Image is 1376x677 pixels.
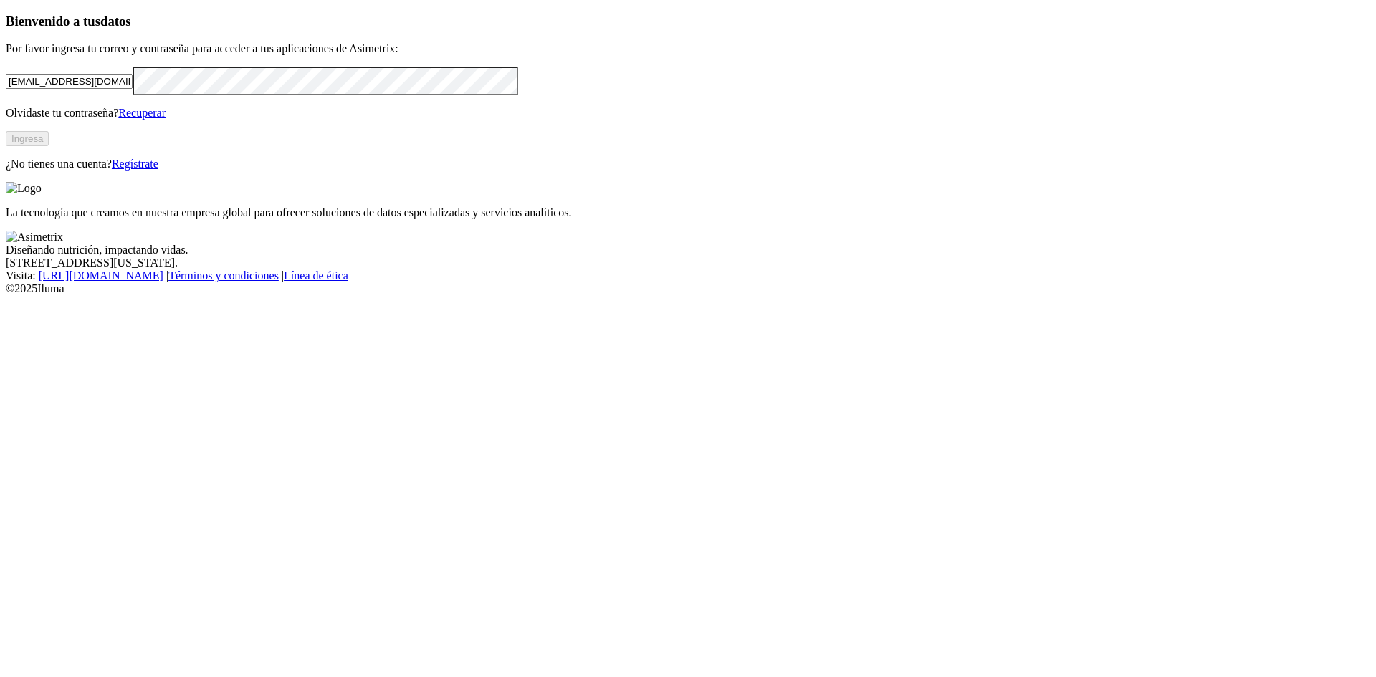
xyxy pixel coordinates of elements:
span: datos [100,14,131,29]
p: Por favor ingresa tu correo y contraseña para acceder a tus aplicaciones de Asimetrix: [6,42,1370,55]
div: [STREET_ADDRESS][US_STATE]. [6,256,1370,269]
a: Términos y condiciones [168,269,279,282]
a: Regístrate [112,158,158,170]
a: Línea de ética [284,269,348,282]
a: [URL][DOMAIN_NAME] [39,269,163,282]
img: Logo [6,182,42,195]
p: ¿No tienes una cuenta? [6,158,1370,171]
div: Diseñando nutrición, impactando vidas. [6,244,1370,256]
p: Olvidaste tu contraseña? [6,107,1370,120]
a: Recuperar [118,107,166,119]
img: Asimetrix [6,231,63,244]
h3: Bienvenido a tus [6,14,1370,29]
button: Ingresa [6,131,49,146]
div: © 2025 Iluma [6,282,1370,295]
div: Visita : | | [6,269,1370,282]
input: Tu correo [6,74,133,89]
p: La tecnología que creamos en nuestra empresa global para ofrecer soluciones de datos especializad... [6,206,1370,219]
